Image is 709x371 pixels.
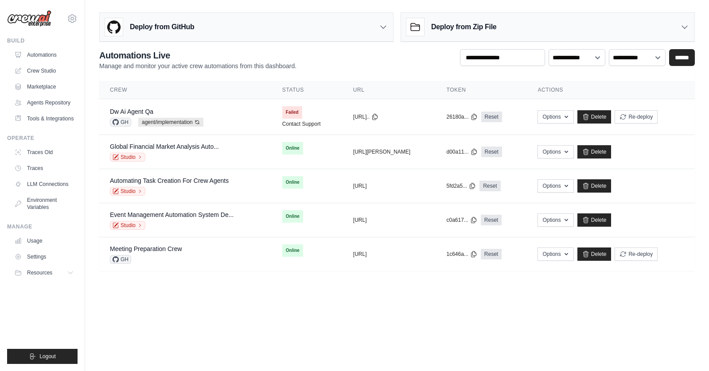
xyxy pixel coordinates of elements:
[11,250,78,264] a: Settings
[11,80,78,94] a: Marketplace
[538,213,573,227] button: Options
[282,106,302,119] span: Failed
[446,148,477,155] button: d00a11...
[282,210,303,223] span: Online
[577,179,612,193] a: Delete
[615,110,658,124] button: Re-deploy
[110,211,234,218] a: Event Management Automation System De...
[577,213,612,227] a: Delete
[7,10,51,27] img: Logo
[7,135,78,142] div: Operate
[665,328,709,371] iframe: Chat Widget
[577,247,612,261] a: Delete
[436,81,527,99] th: Token
[481,249,502,259] a: Reset
[110,153,145,162] a: Studio
[11,64,78,78] a: Crew Studio
[11,177,78,191] a: LLM Connections
[11,266,78,280] button: Resources
[110,245,182,252] a: Meeting Preparation Crew
[11,112,78,126] a: Tools & Integrations
[538,179,573,193] button: Options
[39,353,56,360] span: Logout
[481,112,502,122] a: Reset
[11,48,78,62] a: Automations
[446,113,477,120] button: 26180a...
[110,177,229,184] a: Automating Task Creation For Crew Agents
[105,18,123,36] img: GitHub Logo
[446,182,476,189] button: 5fd2a5...
[282,120,321,128] a: Contact Support
[11,161,78,175] a: Traces
[282,244,303,257] span: Online
[343,81,436,99] th: URL
[99,81,272,99] th: Crew
[481,215,502,225] a: Reset
[538,247,573,261] button: Options
[282,176,303,189] span: Online
[27,269,52,276] span: Resources
[99,62,296,70] p: Manage and monitor your active crew automations from this dashboard.
[446,251,477,258] button: 1c646a...
[282,142,303,155] span: Online
[527,81,695,99] th: Actions
[431,22,496,32] h3: Deploy from Zip File
[110,108,153,115] a: Dw Ai Agent Qa
[110,221,145,230] a: Studio
[446,216,477,224] button: c0a617...
[7,349,78,364] button: Logout
[11,96,78,110] a: Agents Repository
[353,148,410,155] button: [URL][PERSON_NAME]
[110,143,219,150] a: Global Financial Market Analysis Auto...
[11,234,78,248] a: Usage
[538,145,573,158] button: Options
[11,145,78,159] a: Traces Old
[577,110,612,124] a: Delete
[538,110,573,124] button: Options
[479,181,500,191] a: Reset
[272,81,343,99] th: Status
[615,247,658,261] button: Re-deploy
[110,187,145,196] a: Studio
[99,49,296,62] h2: Automations Live
[138,118,203,127] span: agent/implementation
[110,118,131,127] span: GH
[7,37,78,44] div: Build
[7,223,78,230] div: Manage
[11,193,78,214] a: Environment Variables
[110,255,131,264] span: GH
[481,147,502,157] a: Reset
[130,22,194,32] h3: Deploy from GitHub
[577,145,612,158] a: Delete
